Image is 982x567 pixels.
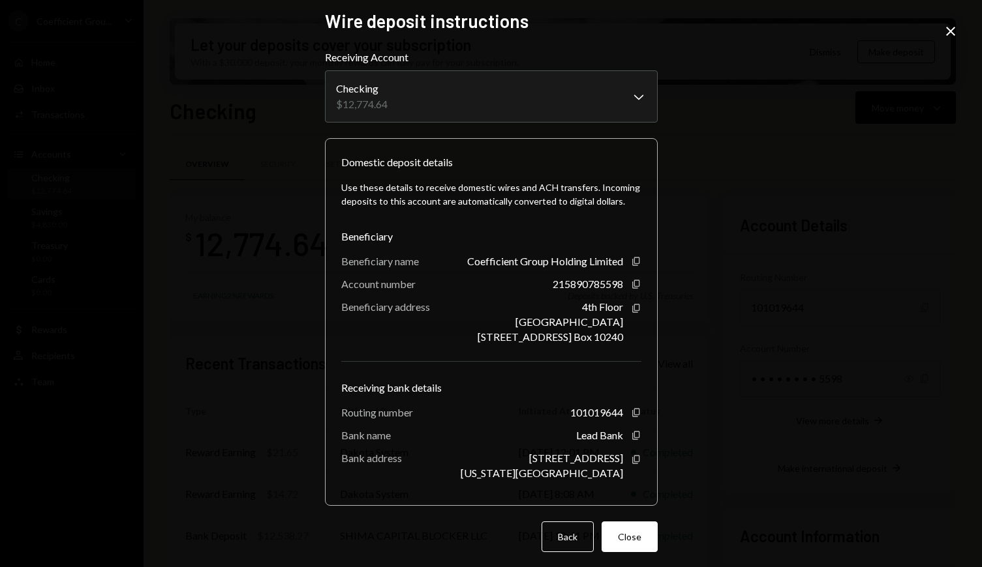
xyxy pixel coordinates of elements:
div: Coefficient Group Holding Limited [467,255,623,267]
label: Receiving Account [325,50,658,65]
div: 101019644 [570,406,623,418]
button: Back [542,521,594,552]
div: Domestic deposit details [341,154,453,170]
h2: Wire deposit instructions [325,8,658,34]
div: Use these details to receive domestic wires and ACH transfers. Incoming deposits to this account ... [341,181,641,208]
div: Account number [341,278,416,290]
div: Lead Bank [576,429,623,441]
div: Beneficiary address [341,300,430,313]
div: [US_STATE][GEOGRAPHIC_DATA] [461,467,623,479]
button: Close [602,521,658,552]
div: 4th Floor [582,300,623,313]
div: Bank name [341,429,391,441]
div: Beneficiary name [341,255,419,267]
div: [STREET_ADDRESS] [529,452,623,464]
button: Receiving Account [325,70,658,123]
div: [GEOGRAPHIC_DATA] [515,315,623,328]
div: Routing number [341,406,413,418]
div: [STREET_ADDRESS] Box 10240 [478,330,623,343]
div: Bank address [341,452,402,464]
div: 215890785598 [553,278,623,290]
div: Receiving bank details [341,380,641,396]
div: Beneficiary [341,229,641,244]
